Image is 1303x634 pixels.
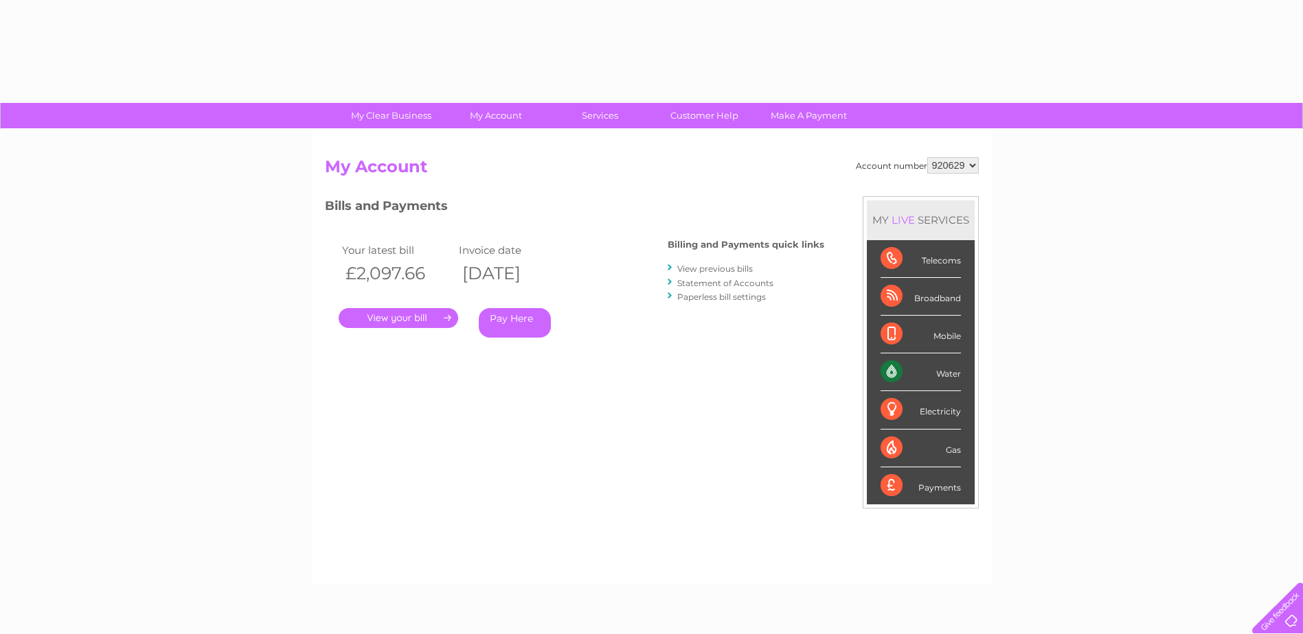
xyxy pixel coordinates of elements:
[455,241,572,259] td: Invoice date
[752,103,865,128] a: Make A Payment
[881,430,961,467] div: Gas
[543,103,657,128] a: Services
[479,308,551,338] a: Pay Here
[677,292,766,302] a: Paperless bill settings
[339,308,458,328] a: .
[677,263,753,274] a: View previous bills
[881,353,961,391] div: Water
[325,196,824,220] h3: Bills and Payments
[856,157,979,174] div: Account number
[881,278,961,316] div: Broadband
[325,157,979,183] h2: My Account
[867,200,975,239] div: MY SERVICES
[339,241,455,259] td: Your latest bill
[455,259,572,287] th: [DATE]
[335,103,448,128] a: My Clear Business
[881,467,961,504] div: Payments
[881,240,961,278] div: Telecoms
[648,103,761,128] a: Customer Help
[881,391,961,429] div: Electricity
[668,239,824,250] h4: Billing and Payments quick links
[889,213,918,226] div: LIVE
[677,278,773,288] a: Statement of Accounts
[439,103,552,128] a: My Account
[881,316,961,353] div: Mobile
[339,259,455,287] th: £2,097.66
